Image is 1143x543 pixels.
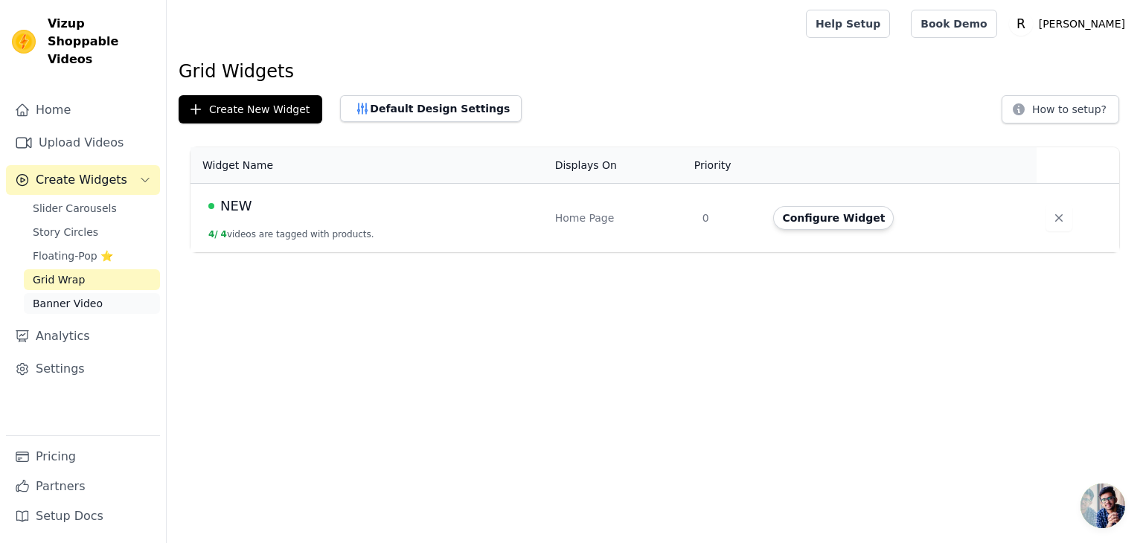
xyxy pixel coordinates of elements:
a: Partners [6,472,160,501]
a: Setup Docs [6,501,160,531]
a: How to setup? [1002,106,1119,120]
span: NEW [220,196,252,216]
button: Default Design Settings [340,95,522,122]
span: Create Widgets [36,171,127,189]
a: Grid Wrap [24,269,160,290]
p: [PERSON_NAME] [1033,10,1131,37]
th: Priority [694,147,765,184]
img: Vizup [12,30,36,54]
a: Settings [6,354,160,384]
text: R [1016,16,1025,31]
button: R [PERSON_NAME] [1009,10,1131,37]
span: Story Circles [33,225,98,240]
td: 0 [694,184,765,253]
a: Slider Carousels [24,198,160,219]
th: Displays On [546,147,694,184]
span: 4 [221,229,227,240]
button: Create Widgets [6,165,160,195]
a: Banner Video [24,293,160,314]
a: Help Setup [806,10,890,38]
button: Delete widget [1046,205,1072,231]
span: 4 / [208,229,218,240]
button: Create New Widget [179,95,322,123]
button: 4/ 4videos are tagged with products. [208,228,374,240]
span: Slider Carousels [33,201,117,216]
span: Grid Wrap [33,272,85,287]
a: Open chat [1080,483,1125,528]
a: Home [6,95,160,125]
a: Book Demo [911,10,996,38]
a: Floating-Pop ⭐ [24,245,160,266]
a: Story Circles [24,222,160,242]
a: Upload Videos [6,128,160,158]
a: Analytics [6,321,160,351]
th: Widget Name [190,147,546,184]
div: Home Page [555,211,685,225]
span: Floating-Pop ⭐ [33,248,113,263]
button: Configure Widget [773,206,894,230]
button: How to setup? [1002,95,1119,123]
span: Banner Video [33,296,103,311]
span: Vizup Shoppable Videos [48,15,154,68]
span: Live Published [208,203,214,209]
a: Pricing [6,442,160,472]
h1: Grid Widgets [179,60,1131,83]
